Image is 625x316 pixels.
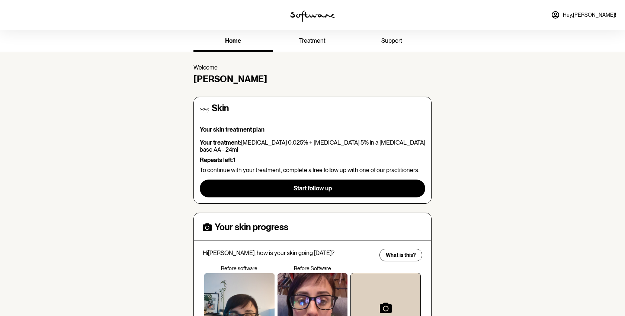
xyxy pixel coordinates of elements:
button: What is this? [379,249,422,261]
a: treatment [273,31,352,52]
h4: [PERSON_NAME] [193,74,432,85]
strong: Repeats left: [200,157,233,164]
button: Start follow up [200,180,425,197]
span: What is this? [386,252,416,258]
span: home [225,37,241,44]
h4: Skin [212,103,229,114]
strong: Your treatment: [200,139,241,146]
p: Before software [203,265,276,272]
a: support [352,31,432,52]
h4: Your skin progress [215,222,288,233]
span: treatment [299,37,326,44]
p: Before Software [276,265,349,272]
p: Hi [PERSON_NAME] , how is your skin going [DATE]? [203,249,375,257]
a: home [193,31,273,52]
p: [MEDICAL_DATA] 0.025% + [MEDICAL_DATA] 5% in a [MEDICAL_DATA] base AA - 24ml [200,139,425,153]
a: Hey,[PERSON_NAME]! [547,6,621,24]
span: Hey, [PERSON_NAME] ! [563,12,616,18]
p: Welcome [193,64,432,71]
img: software logo [290,10,335,22]
p: 1 [200,157,425,164]
p: To continue with your treatment, complete a free follow up with one of our practitioners. [200,167,425,174]
p: Your skin treatment plan [200,126,425,133]
span: support [381,37,402,44]
span: Start follow up [294,185,332,192]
